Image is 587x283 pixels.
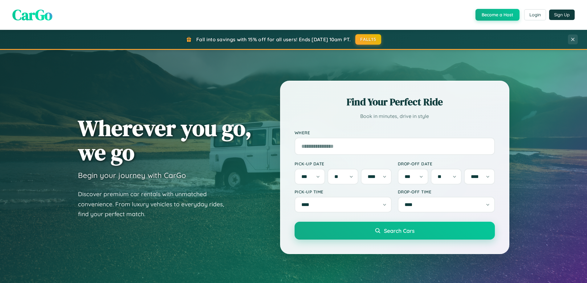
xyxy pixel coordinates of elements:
label: Drop-off Time [398,189,495,194]
span: Fall into savings with 15% off for all users! Ends [DATE] 10am PT. [196,36,351,42]
button: Sign Up [549,10,575,20]
h1: Wherever you go, we go [78,116,252,164]
button: FALL15 [355,34,381,45]
button: Login [524,9,546,20]
label: Pick-up Date [295,161,392,166]
p: Discover premium car rentals with unmatched convenience. From luxury vehicles to everyday rides, ... [78,189,232,219]
p: Book in minutes, drive in style [295,112,495,121]
button: Search Cars [295,222,495,240]
span: CarGo [12,5,52,25]
span: Search Cars [384,227,414,234]
h3: Begin your journey with CarGo [78,171,186,180]
h2: Find Your Perfect Ride [295,95,495,109]
label: Where [295,130,495,135]
label: Drop-off Date [398,161,495,166]
label: Pick-up Time [295,189,392,194]
button: Become a Host [475,9,520,21]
